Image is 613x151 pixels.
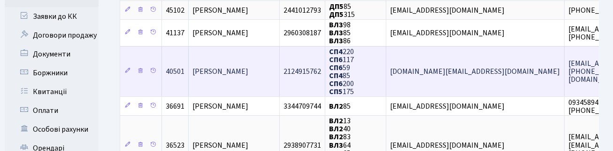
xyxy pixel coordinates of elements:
[390,101,505,111] span: [EMAIL_ADDRESS][DOMAIN_NAME]
[329,1,344,12] b: ДП5
[166,66,184,77] span: 40501
[390,28,505,38] span: [EMAIL_ADDRESS][DOMAIN_NAME]
[284,101,321,111] span: 3344709744
[390,140,505,151] span: [EMAIL_ADDRESS][DOMAIN_NAME]
[329,1,355,20] span: 85 315
[329,101,351,111] span: 85
[329,20,351,46] span: 98 85 86
[192,28,248,38] span: [PERSON_NAME]
[329,140,343,151] b: ВЛ3
[166,28,184,38] span: 41137
[329,71,343,81] b: СП4
[329,20,343,30] b: ВЛ3
[390,5,505,16] span: [EMAIL_ADDRESS][DOMAIN_NAME]
[284,5,321,16] span: 2441012793
[192,5,248,16] span: [PERSON_NAME]
[329,36,343,47] b: ВЛ3
[284,140,321,151] span: 2938907731
[329,79,343,89] b: СП6
[192,66,248,77] span: [PERSON_NAME]
[329,55,343,65] b: СП6
[329,47,343,57] b: СП4
[329,101,343,111] b: ВЛ2
[166,140,184,151] span: 36523
[329,116,343,126] b: ВЛ2
[390,66,560,77] span: [DOMAIN_NAME][EMAIL_ADDRESS][DOMAIN_NAME]
[166,101,184,111] span: 36691
[284,66,321,77] span: 2124915762
[5,26,99,45] a: Договори продажу
[192,140,248,151] span: [PERSON_NAME]
[329,132,343,143] b: ВЛ2
[5,101,99,120] a: Оплати
[192,101,248,111] span: [PERSON_NAME]
[329,9,344,20] b: ДП5
[329,87,343,97] b: СП5
[5,82,99,101] a: Квитанції
[329,63,343,73] b: СП6
[5,120,99,139] a: Особові рахунки
[5,64,99,82] a: Боржники
[5,45,99,64] a: Документи
[5,7,99,26] a: Заявки до КК
[284,28,321,38] span: 2960308187
[329,47,354,97] span: 220 117 59 85 200 175
[329,28,343,38] b: ВЛ3
[329,124,343,134] b: ВЛ2
[166,5,184,16] span: 45102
